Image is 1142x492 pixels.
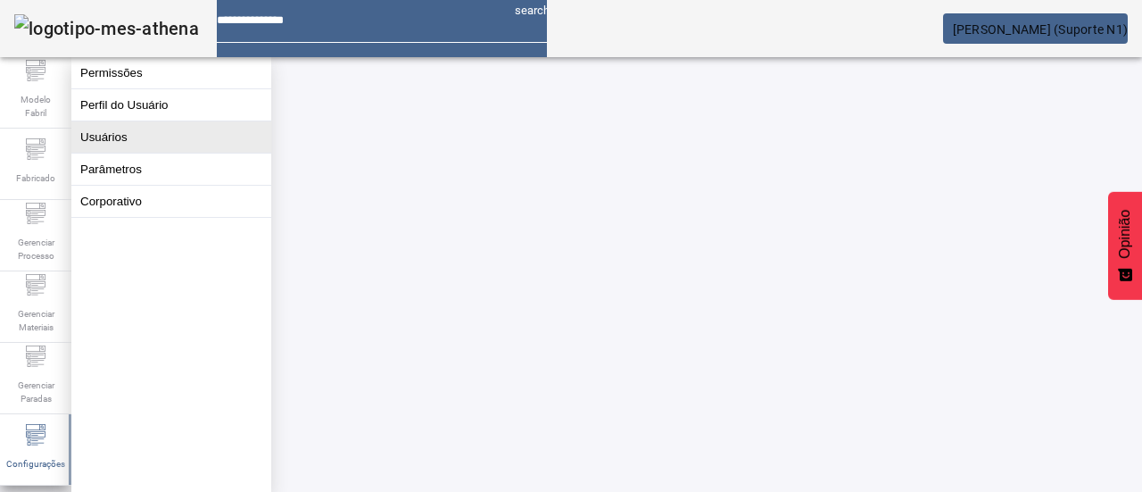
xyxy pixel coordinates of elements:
[16,173,55,183] font: Fabricado
[6,459,65,469] font: Configurações
[18,309,54,332] font: Gerenciar Materiais
[80,163,142,176] font: Parâmetros
[1117,210,1132,259] font: Opinião
[14,14,199,43] img: logotipo-mes-athena
[71,89,271,121] button: Perfil do Usuário
[1108,192,1142,300] button: Feedback - Mostrar pesquisa
[71,57,271,88] button: Permissões
[18,380,54,404] font: Gerenciar Paradas
[80,66,143,79] font: Permissões
[18,238,54,261] font: Gerenciar Processo
[80,195,142,208] font: Corporativo
[953,22,1129,37] font: [PERSON_NAME] (Suporte N1)
[71,154,271,185] button: Parâmetros
[71,186,271,217] button: Corporativo
[80,98,169,112] font: Perfil do Usuário
[71,121,271,153] button: Usuários
[80,130,128,144] font: Usuários
[21,95,51,118] font: Modelo Fabril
